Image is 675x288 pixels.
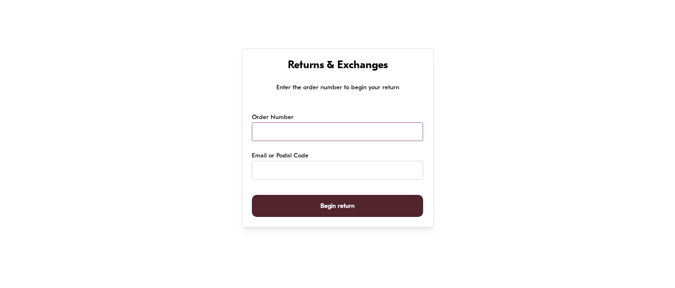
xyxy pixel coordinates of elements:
[252,195,423,217] button: Begin return
[252,59,423,73] h1: Returns & Exchanges
[252,151,308,161] label: Email or Postal Code
[320,195,355,217] span: Begin return
[252,113,294,122] label: Order Number
[252,83,423,93] p: Enter the order number to begin your return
